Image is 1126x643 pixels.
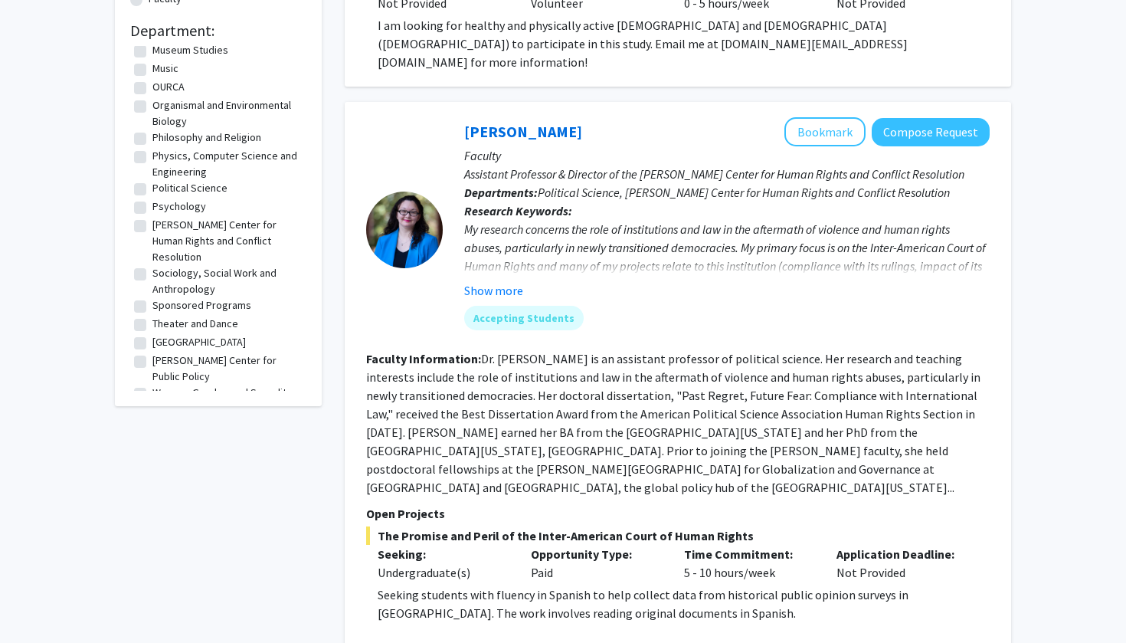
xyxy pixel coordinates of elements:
[152,130,261,146] label: Philosophy and Religion
[366,351,980,495] fg-read-more: Dr. [PERSON_NAME] is an assistant professor of political science. Her research and teaching inter...
[872,118,990,146] button: Compose Request to Francesca Parente
[519,545,673,582] div: Paid
[152,198,206,215] label: Psychology
[366,527,990,545] span: The Promise and Peril of the Inter-American Court of Human Rights
[464,122,582,141] a: [PERSON_NAME]
[378,563,508,582] div: Undergraduate(s)
[152,79,185,95] label: OURCA
[464,220,990,312] div: My research concerns the role of institutions and law in the aftermath of violence and human righ...
[152,97,303,130] label: Organismal and Environmental Biology
[366,504,990,523] p: Open Projects
[464,185,538,200] b: Departments:
[464,165,990,183] p: Assistant Professor & Director of the [PERSON_NAME] Center for Human Rights and Conflict Resolution
[464,281,523,300] button: Show more
[531,545,661,563] p: Opportunity Type:
[130,21,306,40] h2: Department:
[152,385,303,417] label: Women, Gender, and Sexuality Studies Program
[152,42,228,58] label: Museum Studies
[152,217,303,265] label: [PERSON_NAME] Center for Human Rights and Conflict Resolution
[152,265,303,297] label: Sociology, Social Work and Anthropology
[366,351,481,366] b: Faculty Information:
[152,148,303,180] label: Physics, Computer Science and Engineering
[152,297,251,313] label: Sponsored Programs
[825,545,978,582] div: Not Provided
[152,334,246,350] label: [GEOGRAPHIC_DATA]
[464,146,990,165] p: Faculty
[673,545,826,582] div: 5 - 10 hours/week
[378,545,508,563] p: Seeking:
[836,545,967,563] p: Application Deadline:
[11,574,65,632] iframe: Chat
[152,316,238,332] label: Theater and Dance
[152,61,178,77] label: Music
[684,545,814,563] p: Time Commitment:
[464,203,572,218] b: Research Keywords:
[464,306,584,330] mat-chip: Accepting Students
[378,586,990,622] p: Seeking students with fluency in Spanish to help collect data from historical public opinion surv...
[784,117,866,146] button: Add Francesca Parente to Bookmarks
[152,353,303,385] label: [PERSON_NAME] Center for Public Policy
[378,16,990,71] p: I am looking for healthy and physically active [DEMOGRAPHIC_DATA] and [DEMOGRAPHIC_DATA] ([DEMOGR...
[152,180,227,196] label: Political Science
[538,185,950,200] span: Political Science, [PERSON_NAME] Center for Human Rights and Conflict Resolution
